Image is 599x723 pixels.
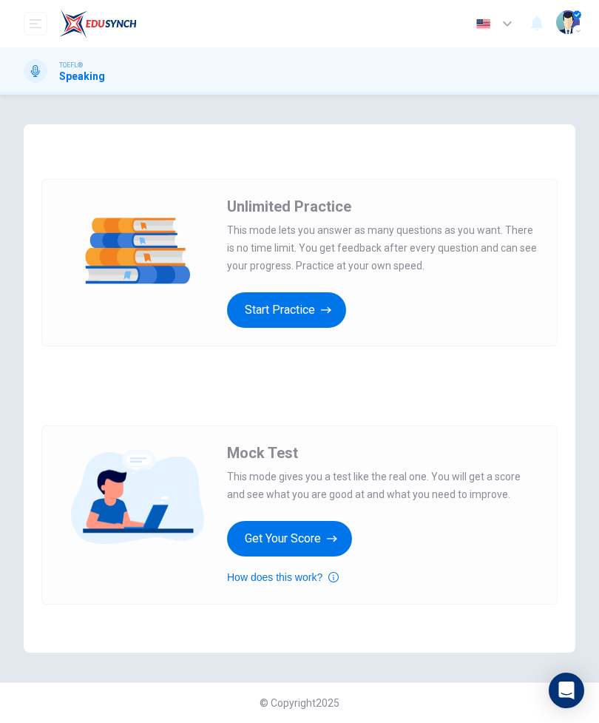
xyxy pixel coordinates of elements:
div: Open Intercom Messenger [549,673,584,708]
img: EduSynch logo [59,9,137,38]
span: Unlimited Practice [227,198,351,215]
button: open mobile menu [24,12,47,36]
span: This mode gives you a test like the real one. You will get a score and see what you are good at a... [227,468,539,503]
button: Get Your Score [227,521,352,556]
button: Start Practice [227,292,346,328]
span: This mode lets you answer as many questions as you want. There is no time limit. You get feedback... [227,221,539,275]
span: Mock Test [227,444,298,462]
h1: Speaking [59,70,105,82]
span: TOEFL® [59,60,83,70]
img: en [474,19,493,30]
img: Profile picture [556,10,580,34]
span: © Copyright 2025 [260,697,339,709]
button: How does this work? [227,568,339,586]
